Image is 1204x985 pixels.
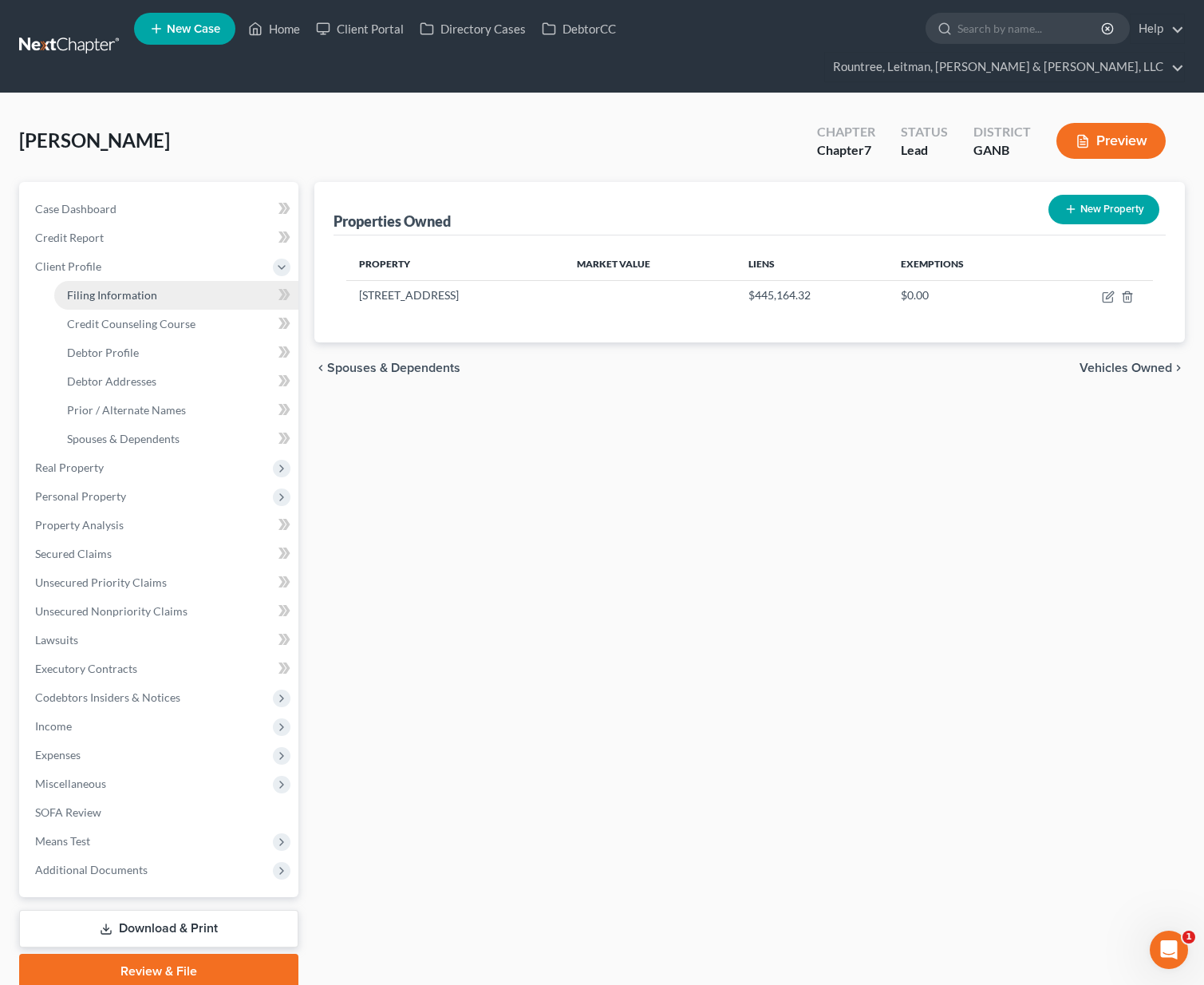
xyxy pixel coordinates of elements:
span: Vehicles Owned [1080,362,1172,374]
button: Vehicles Owned chevron_right [1080,362,1185,374]
i: chevron_left [314,362,327,374]
span: Spouses & Dependents [67,432,180,445]
td: $0.00 [888,280,1042,311]
span: Means Test [35,834,90,848]
span: Personal Property [35,489,126,503]
div: Chapter [817,141,875,160]
a: Secured Claims [22,540,298,568]
button: New Property [1048,195,1159,224]
span: Secured Claims [35,547,112,560]
a: Rountree, Leitman, [PERSON_NAME] & [PERSON_NAME], LLC [825,53,1184,81]
span: Debtor Profile [67,346,139,359]
span: Income [35,719,72,733]
th: Property [346,248,564,280]
input: Search by name... [957,14,1103,43]
a: Client Portal [308,14,412,43]
span: Executory Contracts [35,662,137,675]
span: 7 [864,142,871,157]
td: $445,164.32 [736,280,888,311]
a: SOFA Review [22,798,298,827]
a: Credit Counseling Course [54,310,298,338]
a: Debtor Addresses [54,367,298,396]
a: DebtorCC [534,14,624,43]
span: Additional Documents [35,863,148,876]
a: Download & Print [19,910,298,947]
a: Spouses & Dependents [54,425,298,453]
a: Lawsuits [22,626,298,655]
span: Spouses & Dependents [327,362,460,374]
div: District [973,123,1031,141]
a: Prior / Alternate Names [54,396,298,425]
span: Credit Counseling Course [67,317,195,330]
button: chevron_left Spouses & Dependents [314,362,460,374]
span: Debtor Addresses [67,374,156,388]
div: Properties Owned [334,212,451,231]
a: Directory Cases [412,14,534,43]
span: Unsecured Nonpriority Claims [35,604,188,618]
div: GANB [973,141,1031,160]
td: [STREET_ADDRESS] [346,280,564,311]
a: Filing Information [54,281,298,310]
span: Client Profile [35,259,101,273]
i: chevron_right [1172,362,1185,374]
span: Expenses [35,748,81,761]
div: Chapter [817,123,875,141]
span: 1 [1182,931,1195,943]
span: Prior / Alternate Names [67,403,186,417]
button: Preview [1056,123,1166,159]
span: [PERSON_NAME] [19,129,170,152]
th: Market Value [564,248,736,280]
span: Filing Information [67,288,157,302]
span: New Case [167,23,220,35]
span: SOFA Review [35,805,101,819]
a: Unsecured Priority Claims [22,568,298,597]
span: Real Property [35,461,104,474]
span: Codebtors Insiders & Notices [35,690,180,704]
div: Status [901,123,948,141]
span: Credit Report [35,231,104,244]
th: Exemptions [888,248,1042,280]
iframe: Intercom live chat [1150,931,1188,969]
a: Home [240,14,308,43]
div: Lead [901,141,948,160]
span: Miscellaneous [35,777,106,790]
a: Executory Contracts [22,655,298,683]
a: Debtor Profile [54,338,298,367]
a: Help [1131,14,1184,43]
a: Credit Report [22,224,298,252]
th: Liens [736,248,888,280]
a: Property Analysis [22,511,298,540]
span: Case Dashboard [35,202,116,216]
a: Case Dashboard [22,195,298,224]
span: Lawsuits [35,633,78,647]
a: Unsecured Nonpriority Claims [22,597,298,626]
span: Unsecured Priority Claims [35,576,167,589]
span: Property Analysis [35,518,124,532]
